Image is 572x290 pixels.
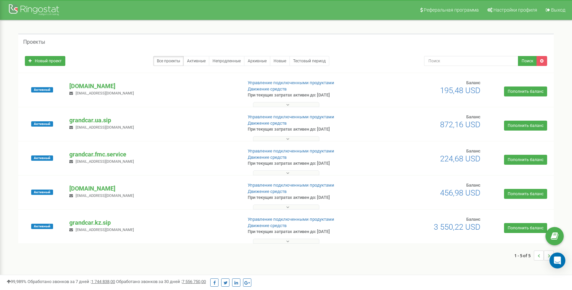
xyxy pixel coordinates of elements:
[424,7,479,13] span: Реферальная программа
[31,190,53,195] span: Активный
[182,279,206,284] u: 7 556 750,00
[549,253,565,268] div: Open Intercom Messenger
[424,56,518,66] input: Поиск
[76,228,134,232] span: [EMAIL_ADDRESS][DOMAIN_NAME]
[504,155,547,165] a: Пополнить баланс
[244,56,270,66] a: Архивные
[466,114,480,119] span: Баланс
[248,114,334,119] a: Управление подключенными продуктами
[504,87,547,96] a: Пополнить баланс
[69,218,237,227] p: grandcar.kz.sip
[466,183,480,188] span: Баланс
[153,56,184,66] a: Все проекты
[466,80,480,85] span: Баланс
[248,183,334,188] a: Управление подключенными продуктами
[440,120,480,129] span: 872,16 USD
[248,160,371,167] p: При текущих затратах активен до: [DATE]
[514,251,534,261] span: 1 - 5 of 5
[76,91,134,95] span: [EMAIL_ADDRESS][DOMAIN_NAME]
[248,87,286,91] a: Движение средств
[551,7,565,13] span: Выход
[76,125,134,130] span: [EMAIL_ADDRESS][DOMAIN_NAME]
[69,150,237,159] p: grandcar.fmc.service
[440,188,480,198] span: 456,98 USD
[91,279,115,284] u: 1 744 838,00
[504,189,547,199] a: Пополнить баланс
[248,121,286,126] a: Движение средств
[248,80,334,85] a: Управление подключенными продуктами
[248,195,371,201] p: При текущих затратах активен до: [DATE]
[76,159,134,164] span: [EMAIL_ADDRESS][DOMAIN_NAME]
[23,39,45,45] h5: Проекты
[76,194,134,198] span: [EMAIL_ADDRESS][DOMAIN_NAME]
[504,121,547,131] a: Пополнить баланс
[440,86,480,95] span: 195,48 USD
[466,217,480,222] span: Баланс
[69,82,237,90] p: [DOMAIN_NAME]
[28,279,115,284] span: Обработано звонков за 7 дней :
[440,154,480,163] span: 224,68 USD
[31,155,53,161] span: Активный
[518,56,537,66] button: Поиск
[270,56,290,66] a: Новые
[69,116,237,125] p: grandcar.ua.sip
[116,279,206,284] span: Обработано звонков за 30 дней :
[31,87,53,92] span: Активный
[248,148,334,153] a: Управление подключенными продуктами
[31,121,53,127] span: Активный
[493,7,537,13] span: Настройки профиля
[434,222,480,232] span: 3 550,22 USD
[466,148,480,153] span: Баланс
[248,155,286,160] a: Движение средств
[183,56,209,66] a: Активные
[248,229,371,235] p: При текущих затратах активен до: [DATE]
[248,126,371,133] p: При текущих затратах активен до: [DATE]
[248,223,286,228] a: Движение средств
[248,92,371,98] p: При текущих затратах активен до: [DATE]
[209,56,244,66] a: Непродленные
[25,56,65,66] a: Новый проект
[248,217,334,222] a: Управление подключенными продуктами
[504,223,547,233] a: Пополнить баланс
[7,279,27,284] span: 99,989%
[514,244,554,267] nav: ...
[31,224,53,229] span: Активный
[248,189,286,194] a: Движение средств
[289,56,329,66] a: Тестовый период
[69,184,237,193] p: [DOMAIN_NAME]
